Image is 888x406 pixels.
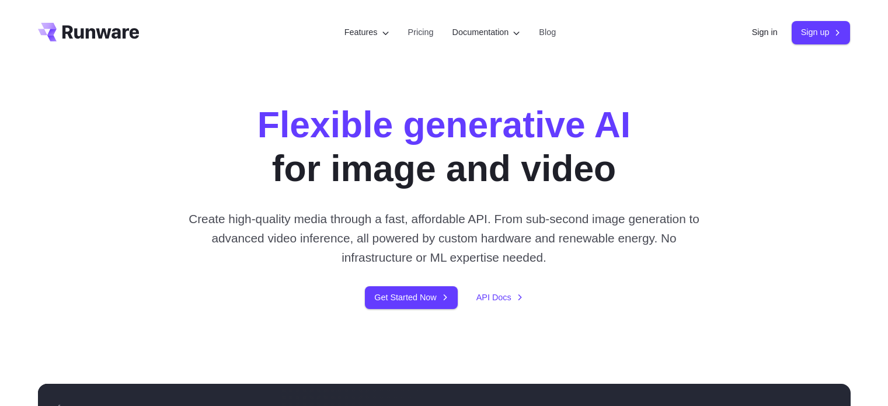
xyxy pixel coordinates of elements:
a: API Docs [476,291,523,304]
label: Documentation [452,26,521,39]
a: Go to / [38,23,140,41]
a: Sign in [752,26,778,39]
a: Sign up [792,21,851,44]
label: Features [344,26,389,39]
strong: Flexible generative AI [257,104,631,145]
p: Create high-quality media through a fast, affordable API. From sub-second image generation to adv... [184,209,704,268]
h1: for image and video [257,103,631,190]
a: Blog [539,26,556,39]
a: Pricing [408,26,434,39]
a: Get Started Now [365,286,457,309]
